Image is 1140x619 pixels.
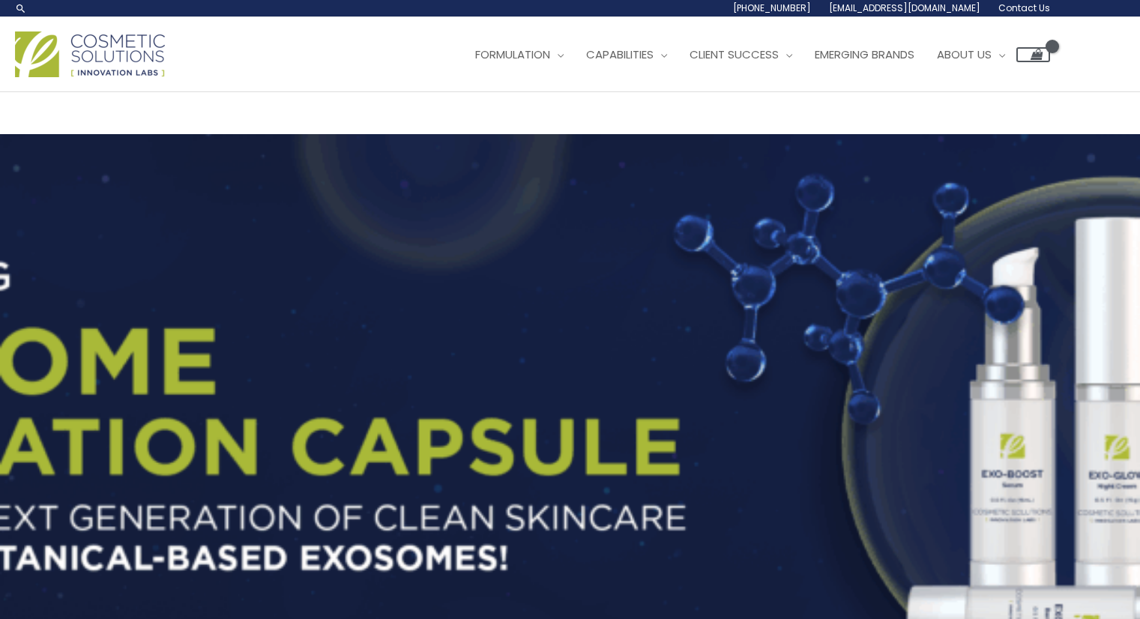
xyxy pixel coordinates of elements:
[586,46,654,62] span: Capabilities
[998,1,1050,14] span: Contact Us
[15,31,165,77] img: Cosmetic Solutions Logo
[815,46,914,62] span: Emerging Brands
[15,2,27,14] a: Search icon link
[926,32,1016,77] a: About Us
[803,32,926,77] a: Emerging Brands
[575,32,678,77] a: Capabilities
[678,32,803,77] a: Client Success
[475,46,550,62] span: Formulation
[464,32,575,77] a: Formulation
[733,1,811,14] span: [PHONE_NUMBER]
[937,46,992,62] span: About Us
[453,32,1050,77] nav: Site Navigation
[1016,47,1050,62] a: View Shopping Cart, empty
[829,1,980,14] span: [EMAIL_ADDRESS][DOMAIN_NAME]
[690,46,779,62] span: Client Success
